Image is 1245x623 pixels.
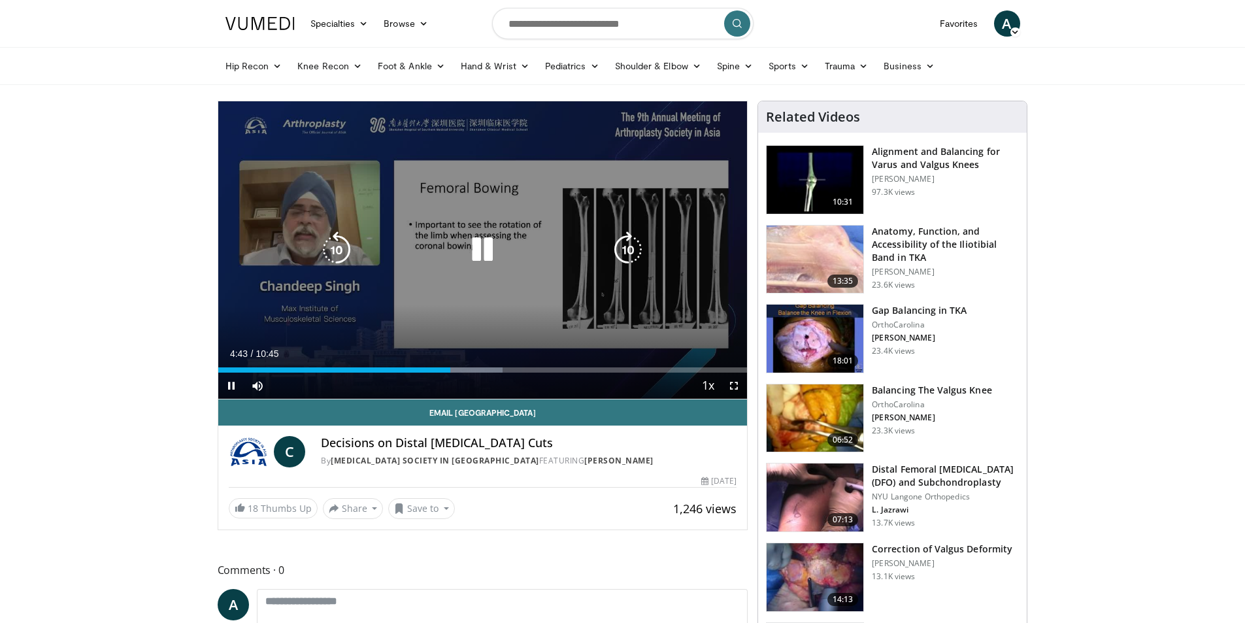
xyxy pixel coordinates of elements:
span: 13:35 [827,275,859,288]
a: Spine [709,53,761,79]
p: [PERSON_NAME] [872,558,1012,569]
span: 06:52 [827,433,859,446]
h3: Distal Femoral [MEDICAL_DATA] (DFO) and Subchondroplasty [872,463,1019,489]
p: 13.1K views [872,571,915,582]
a: 18:01 Gap Balancing in TKA OrthoCarolina [PERSON_NAME] 23.4K views [766,304,1019,373]
a: Sports [761,53,817,79]
p: [PERSON_NAME] [872,174,1019,184]
button: Share [323,498,384,519]
span: 14:13 [827,593,859,606]
h3: Correction of Valgus Deformity [872,543,1012,556]
a: C [274,436,305,467]
a: [PERSON_NAME] [584,455,654,466]
a: 13:35 Anatomy, Function, and Accessibility of the Iliotibial Band in TKA [PERSON_NAME] 23.6K views [766,225,1019,294]
h3: Gap Balancing in TKA [872,304,967,317]
a: Knee Recon [290,53,370,79]
p: 97.3K views [872,187,915,197]
p: NYU Langone Orthopedics [872,492,1019,502]
p: 13.7K views [872,518,915,528]
span: Comments 0 [218,562,748,579]
a: Foot & Ankle [370,53,453,79]
img: 275545_0002_1.png.150x105_q85_crop-smart_upscale.jpg [767,384,863,452]
span: 10:31 [827,195,859,209]
a: Hand & Wrist [453,53,537,79]
button: Mute [244,373,271,399]
p: [PERSON_NAME] [872,333,967,343]
img: 38616_0000_3.png.150x105_q85_crop-smart_upscale.jpg [767,226,863,294]
span: / [251,348,254,359]
h3: Anatomy, Function, and Accessibility of the Iliotibial Band in TKA [872,225,1019,264]
a: 07:13 Distal Femoral [MEDICAL_DATA] (DFO) and Subchondroplasty NYU Langone Orthopedics L. Jazrawi... [766,463,1019,532]
span: 4:43 [230,348,248,359]
p: [PERSON_NAME] [872,267,1019,277]
p: L. Jazrawi [872,505,1019,515]
input: Search topics, interventions [492,8,754,39]
span: 10:45 [256,348,278,359]
video-js: Video Player [218,101,748,399]
button: Playback Rate [695,373,721,399]
p: 23.4K views [872,346,915,356]
img: 243629_0004_1.png.150x105_q85_crop-smart_upscale.jpg [767,305,863,373]
h3: Alignment and Balancing for Varus and Valgus Knees [872,145,1019,171]
img: 38523_0000_3.png.150x105_q85_crop-smart_upscale.jpg [767,146,863,214]
p: OrthoCarolina [872,399,992,410]
p: 23.6K views [872,280,915,290]
a: Trauma [817,53,876,79]
a: Specialties [303,10,376,37]
p: OrthoCarolina [872,320,967,330]
a: A [994,10,1020,37]
span: 18:01 [827,354,859,367]
a: Pediatrics [537,53,607,79]
span: 18 [248,502,258,514]
h3: Balancing The Valgus Knee [872,384,992,397]
span: 07:13 [827,513,859,526]
div: By FEATURING [321,455,737,467]
a: [MEDICAL_DATA] Society in [GEOGRAPHIC_DATA] [331,455,539,466]
img: 130039_0001_1.png.150x105_q85_crop-smart_upscale.jpg [767,543,863,611]
a: Business [876,53,942,79]
button: Fullscreen [721,373,747,399]
img: eolv1L8ZdYrFVOcH4xMDoxOjBzMTt2bJ.150x105_q85_crop-smart_upscale.jpg [767,463,863,531]
a: Hip Recon [218,53,290,79]
img: Arthroplasty Society in Asia [229,436,269,467]
a: A [218,589,249,620]
a: 06:52 Balancing The Valgus Knee OrthoCarolina [PERSON_NAME] 23.3K views [766,384,1019,453]
p: 23.3K views [872,426,915,436]
a: 14:13 Correction of Valgus Deformity [PERSON_NAME] 13.1K views [766,543,1019,612]
a: Shoulder & Elbow [607,53,709,79]
a: 18 Thumbs Up [229,498,318,518]
div: Progress Bar [218,367,748,373]
button: Save to [388,498,455,519]
h4: Decisions on Distal [MEDICAL_DATA] Cuts [321,436,737,450]
img: VuMedi Logo [225,17,295,30]
span: 1,246 views [673,501,737,516]
button: Pause [218,373,244,399]
a: Email [GEOGRAPHIC_DATA] [218,399,748,426]
h4: Related Videos [766,109,860,125]
a: Favorites [932,10,986,37]
a: 10:31 Alignment and Balancing for Varus and Valgus Knees [PERSON_NAME] 97.3K views [766,145,1019,214]
a: Browse [376,10,436,37]
p: [PERSON_NAME] [872,413,992,423]
div: [DATE] [701,475,737,487]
